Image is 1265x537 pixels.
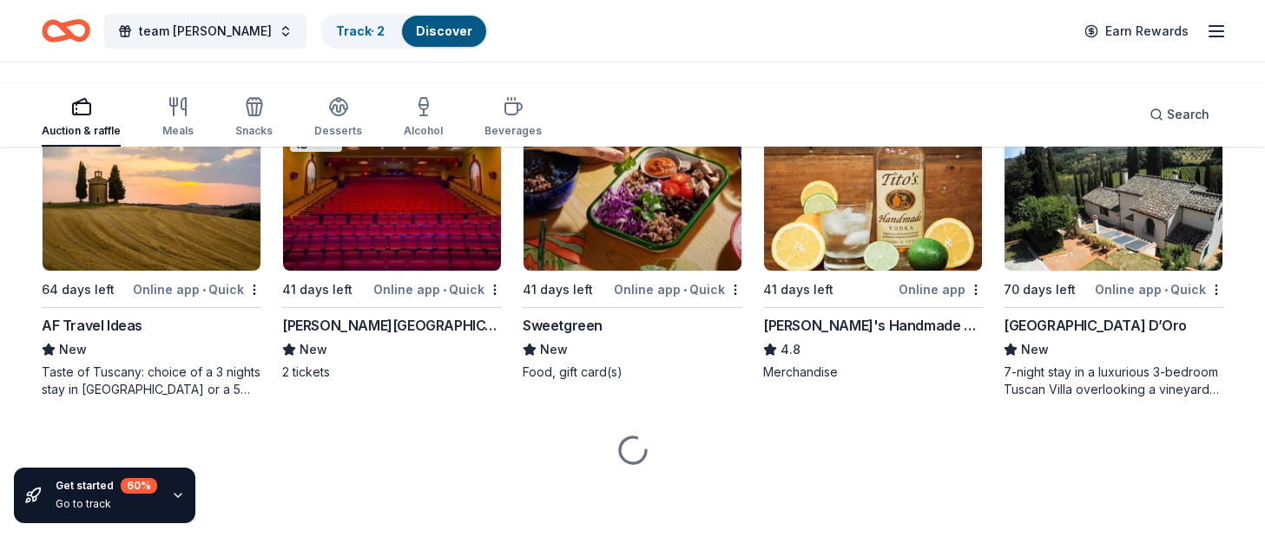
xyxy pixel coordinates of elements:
[373,278,502,300] div: Online app Quick
[162,89,194,147] button: Meals
[42,315,142,336] div: AF Travel Ideas
[121,478,157,494] div: 60 %
[781,339,801,360] span: 4.8
[1167,104,1209,125] span: Search
[1095,278,1223,300] div: Online app Quick
[1004,315,1187,336] div: [GEOGRAPHIC_DATA] D’Oro
[523,363,742,381] div: Food, gift card(s)
[614,278,742,300] div: Online app Quick
[683,283,687,297] span: •
[282,363,502,381] div: 2 tickets
[282,315,502,336] div: [PERSON_NAME][GEOGRAPHIC_DATA]
[1136,97,1223,132] button: Search
[282,279,352,300] div: 41 days left
[320,14,488,49] button: Track· 2Discover
[443,283,446,297] span: •
[763,315,983,336] div: [PERSON_NAME]'s Handmade Vodka
[59,339,87,360] span: New
[1074,16,1199,47] a: Earn Rewards
[1005,106,1222,271] img: Image for Villa Sogni D’Oro
[42,89,121,147] button: Auction & raffle
[56,478,157,494] div: Get started
[763,279,833,300] div: 41 days left
[133,278,261,300] div: Online app Quick
[1004,105,1223,398] a: Image for Villa Sogni D’Oro11 applieslast week70 days leftOnline app•Quick[GEOGRAPHIC_DATA] D’Oro...
[162,124,194,138] div: Meals
[404,89,443,147] button: Alcohol
[282,105,502,381] a: Image for Engeman Theater1 applylast weekLocal41 days leftOnline app•Quick[PERSON_NAME][GEOGRAPHI...
[202,283,206,297] span: •
[235,124,273,138] div: Snacks
[899,278,983,300] div: Online app
[524,106,741,271] img: Image for Sweetgreen
[235,89,273,147] button: Snacks
[42,279,115,300] div: 64 days left
[484,124,542,138] div: Beverages
[336,23,385,38] a: Track· 2
[523,315,603,336] div: Sweetgreen
[43,106,260,271] img: Image for AF Travel Ideas
[764,106,982,271] img: Image for Tito's Handmade Vodka
[523,105,742,381] a: Image for Sweetgreen2 applieslast week41 days leftOnline app•QuickSweetgreenNewFood, gift card(s)
[763,363,983,381] div: Merchandise
[314,124,362,138] div: Desserts
[42,124,121,138] div: Auction & raffle
[42,105,261,398] a: Image for AF Travel Ideas19 applieslast week64 days leftOnline app•QuickAF Travel IdeasNewTaste o...
[404,124,443,138] div: Alcohol
[42,10,90,51] a: Home
[763,105,983,381] a: Image for Tito's Handmade Vodka6 applieslast week41 days leftOnline app[PERSON_NAME]'s Handmade V...
[300,339,327,360] span: New
[283,106,501,271] img: Image for Engeman Theater
[1004,279,1076,300] div: 70 days left
[1004,363,1223,398] div: 7-night stay in a luxurious 3-bedroom Tuscan Villa overlooking a vineyard and the ancient walled ...
[42,363,261,398] div: Taste of Tuscany: choice of a 3 nights stay in [GEOGRAPHIC_DATA] or a 5 night stay in [GEOGRAPHIC...
[1164,283,1168,297] span: •
[56,497,157,511] div: Go to track
[540,339,568,360] span: New
[484,89,542,147] button: Beverages
[104,14,306,49] button: team [PERSON_NAME]
[314,89,362,147] button: Desserts
[139,21,272,42] span: team [PERSON_NAME]
[416,23,472,38] a: Discover
[1021,339,1049,360] span: New
[523,279,593,300] div: 41 days left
